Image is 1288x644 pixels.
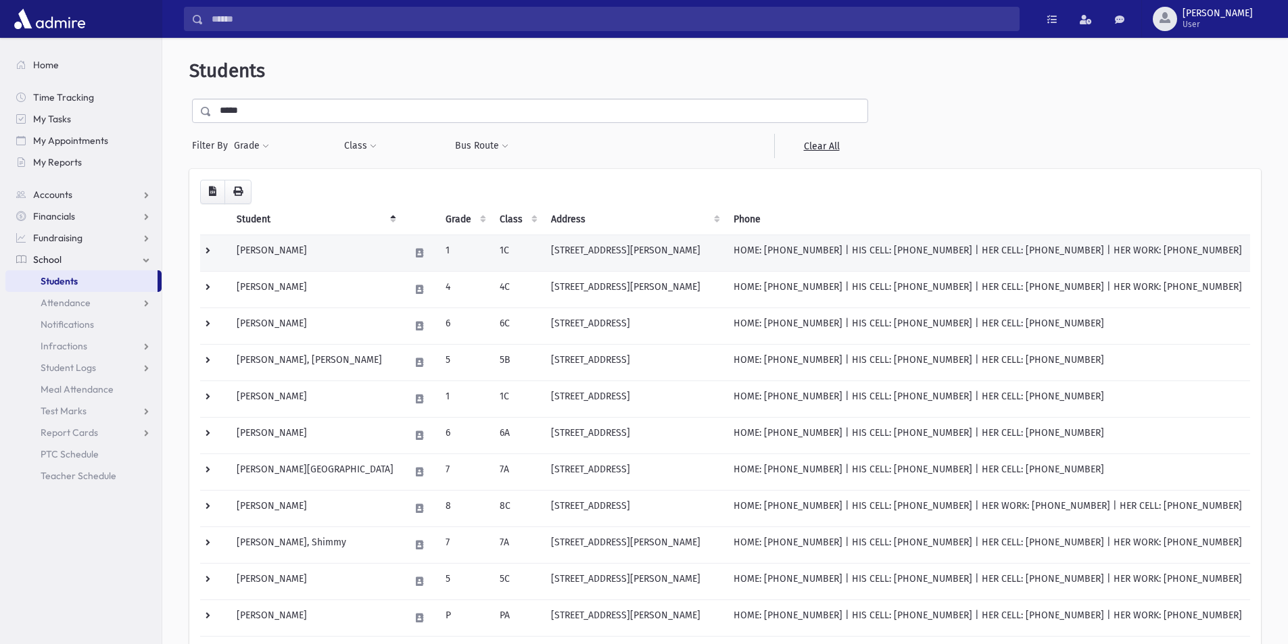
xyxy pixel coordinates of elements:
td: [STREET_ADDRESS] [543,344,725,380]
td: [PERSON_NAME] [229,417,402,453]
a: Time Tracking [5,86,162,108]
td: [PERSON_NAME] [229,490,402,526]
button: Class [343,134,377,158]
td: 4C [492,271,543,307]
td: [PERSON_NAME] [229,599,402,636]
td: [PERSON_NAME], Shimmy [229,526,402,563]
span: School [33,253,62,266]
button: Print [224,180,252,204]
td: HOME: [PHONE_NUMBER] | HIS CELL: [PHONE_NUMBER] | HER CELL: [PHONE_NUMBER] | HER WORK: [PHONE_NUM... [725,563,1250,599]
td: 7 [437,526,492,563]
td: [PERSON_NAME] [229,307,402,344]
span: Time Tracking [33,91,94,103]
th: Class: activate to sort column ascending [492,204,543,235]
td: 6C [492,307,543,344]
td: 8 [437,490,492,526]
td: 4 [437,271,492,307]
td: [PERSON_NAME], [PERSON_NAME] [229,344,402,380]
td: [STREET_ADDRESS] [543,490,725,526]
input: Search [204,7,1019,31]
a: Teacher Schedule [5,465,162,487]
span: Students [189,59,265,82]
td: 1C [492,234,543,271]
a: Attendance [5,292,162,314]
td: 1 [437,380,492,417]
a: My Reports [5,151,162,173]
td: HOME: [PHONE_NUMBER] | HIS CELL: [PHONE_NUMBER] | HER CELL: [PHONE_NUMBER] [725,417,1250,453]
a: Notifications [5,314,162,335]
td: HOME: [PHONE_NUMBER] | HIS CELL: [PHONE_NUMBER] | HER CELL: [PHONE_NUMBER] [725,307,1250,344]
td: [STREET_ADDRESS] [543,307,725,344]
td: [STREET_ADDRESS][PERSON_NAME] [543,599,725,636]
span: Accounts [33,189,72,201]
span: Financials [33,210,75,222]
td: HOME: [PHONE_NUMBER] | HIS CELL: [PHONE_NUMBER] | HER CELL: [PHONE_NUMBER] | HER WORK: [PHONE_NUM... [725,599,1250,636]
td: 1C [492,380,543,417]
span: [PERSON_NAME] [1183,8,1253,19]
span: Meal Attendance [41,383,114,395]
td: P [437,599,492,636]
th: Phone [725,204,1250,235]
a: My Tasks [5,108,162,130]
th: Address: activate to sort column ascending [543,204,725,235]
th: Student: activate to sort column descending [229,204,402,235]
a: Home [5,54,162,76]
a: My Appointments [5,130,162,151]
td: 5C [492,563,543,599]
span: My Tasks [33,113,71,125]
th: Grade: activate to sort column ascending [437,204,492,235]
span: Test Marks [41,405,87,417]
a: Fundraising [5,227,162,249]
td: 8C [492,490,543,526]
button: CSV [200,180,225,204]
td: 5 [437,344,492,380]
a: Financials [5,205,162,227]
a: Clear All [774,134,868,158]
a: PTC Schedule [5,443,162,465]
span: User [1183,19,1253,30]
td: 6 [437,417,492,453]
span: Infractions [41,340,87,352]
td: [STREET_ADDRESS][PERSON_NAME] [543,271,725,307]
span: Report Cards [41,426,98,439]
td: [STREET_ADDRESS] [543,417,725,453]
td: 7A [492,526,543,563]
span: Home [33,59,59,71]
a: Student Logs [5,357,162,378]
button: Bus Route [454,134,509,158]
td: 1 [437,234,492,271]
span: PTC Schedule [41,448,99,460]
a: Accounts [5,184,162,205]
a: School [5,249,162,270]
td: [PERSON_NAME] [229,563,402,599]
a: Meal Attendance [5,378,162,400]
td: 7A [492,453,543,490]
span: My Reports [33,156,82,168]
a: Test Marks [5,400,162,422]
td: [STREET_ADDRESS] [543,453,725,490]
td: [PERSON_NAME] [229,380,402,417]
td: 6A [492,417,543,453]
span: Student Logs [41,362,96,374]
a: Students [5,270,158,292]
td: 5B [492,344,543,380]
a: Infractions [5,335,162,357]
td: HOME: [PHONE_NUMBER] | HIS CELL: [PHONE_NUMBER] | HER WORK: [PHONE_NUMBER] | HER CELL: [PHONE_NUM... [725,490,1250,526]
td: HOME: [PHONE_NUMBER] | HIS CELL: [PHONE_NUMBER] | HER CELL: [PHONE_NUMBER] | HER WORK: [PHONE_NUM... [725,526,1250,563]
td: HOME: [PHONE_NUMBER] | HIS CELL: [PHONE_NUMBER] | HER CELL: [PHONE_NUMBER] [725,380,1250,417]
span: Teacher Schedule [41,470,116,482]
span: My Appointments [33,134,108,147]
td: HOME: [PHONE_NUMBER] | HIS CELL: [PHONE_NUMBER] | HER CELL: [PHONE_NUMBER] | HER WORK: [PHONE_NUM... [725,234,1250,271]
span: Notifications [41,318,94,330]
td: 6 [437,307,492,344]
span: Filter By [192,139,233,153]
td: [PERSON_NAME] [229,271,402,307]
img: AdmirePro [11,5,89,32]
td: HOME: [PHONE_NUMBER] | HIS CELL: [PHONE_NUMBER] | HER CELL: [PHONE_NUMBER] [725,453,1250,490]
td: [STREET_ADDRESS][PERSON_NAME] [543,563,725,599]
button: Grade [233,134,270,158]
a: Report Cards [5,422,162,443]
td: [PERSON_NAME][GEOGRAPHIC_DATA] [229,453,402,490]
td: PA [492,599,543,636]
td: [STREET_ADDRESS][PERSON_NAME] [543,234,725,271]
